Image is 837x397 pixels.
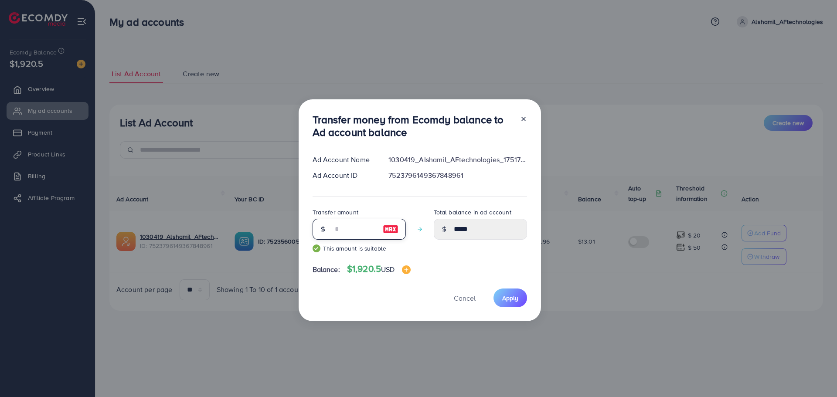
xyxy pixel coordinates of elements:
img: guide [313,244,320,252]
div: Ad Account Name [306,155,382,165]
span: Balance: [313,265,340,275]
button: Cancel [443,288,487,307]
h4: $1,920.5 [347,264,411,275]
span: Cancel [454,293,476,303]
span: USD [381,265,395,274]
div: 7523796149367848961 [381,170,534,180]
small: This amount is suitable [313,244,406,253]
iframe: Chat [800,358,830,390]
span: Apply [502,294,518,302]
h3: Transfer money from Ecomdy balance to Ad account balance [313,113,513,139]
img: image [402,265,411,274]
img: image [383,224,398,234]
label: Total balance in ad account [434,208,511,217]
div: Ad Account ID [306,170,382,180]
div: 1030419_Alshamil_AFtechnologies_1751770309789 [381,155,534,165]
label: Transfer amount [313,208,358,217]
button: Apply [493,288,527,307]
